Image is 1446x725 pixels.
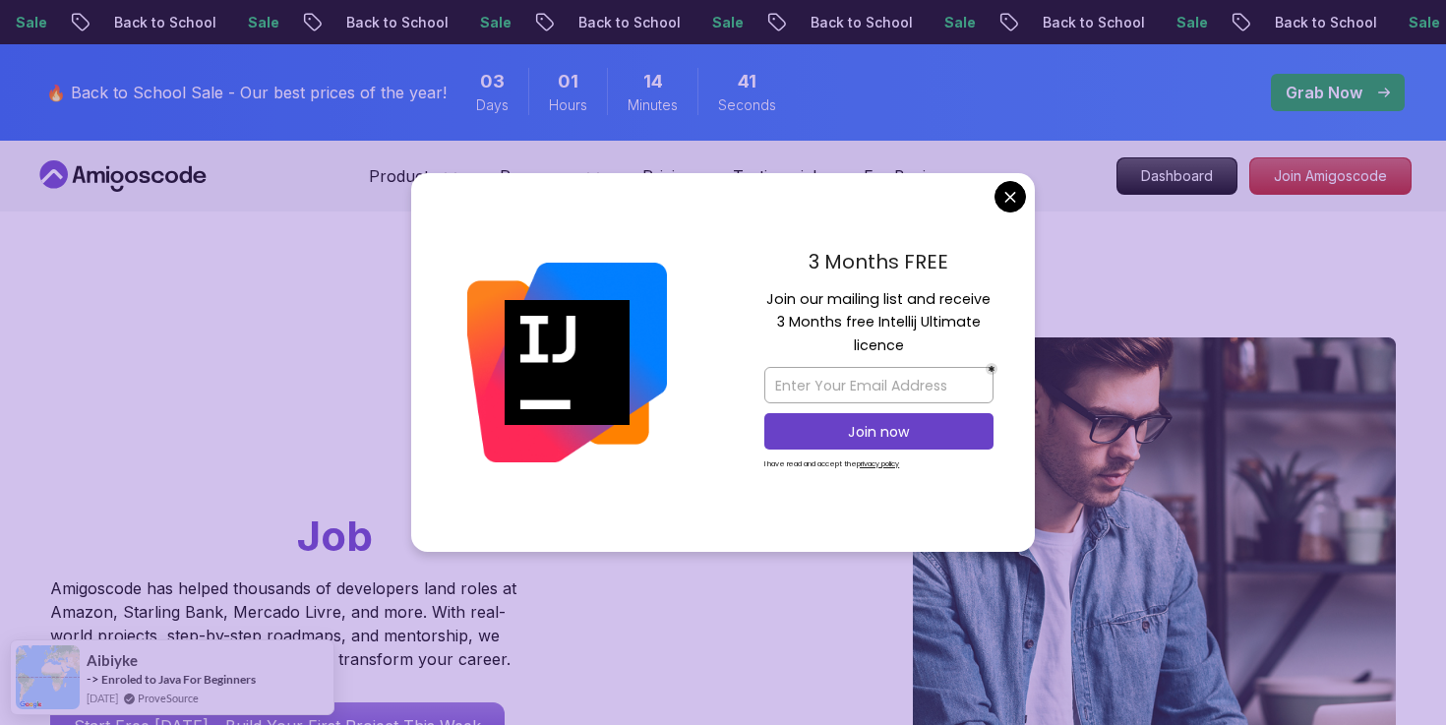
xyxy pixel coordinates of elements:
span: Hours [549,95,587,115]
p: Back to School [321,13,454,32]
p: Join Amigoscode [1250,158,1411,194]
p: Back to School [1249,13,1383,32]
img: provesource social proof notification image [16,645,80,709]
p: Grab Now [1286,81,1362,104]
span: Aibiyke [87,652,138,669]
span: 3 Days [480,68,505,95]
span: [DATE] [87,690,118,706]
h1: Go From Learning to Hired: Master Java, Spring Boot & Cloud Skills That Get You the [50,337,592,565]
span: Days [476,95,509,115]
button: Resources [500,164,603,204]
p: Products [369,164,437,188]
span: Minutes [628,95,678,115]
p: Back to School [785,13,919,32]
p: Back to School [1017,13,1151,32]
a: Pricing [642,164,693,188]
p: 🔥 Back to School Sale - Our best prices of the year! [46,81,447,104]
p: Sale [1383,13,1446,32]
span: 14 Minutes [643,68,663,95]
span: 41 Seconds [738,68,756,95]
a: For Business [864,164,960,188]
span: Seconds [718,95,776,115]
p: Sale [222,13,285,32]
span: -> [87,671,99,687]
p: Sale [1151,13,1214,32]
p: Resources [500,164,579,188]
p: Sale [454,13,517,32]
p: Amigoscode has helped thousands of developers land roles at Amazon, Starling Bank, Mercado Livre,... [50,576,522,671]
p: Sale [919,13,982,32]
button: Products [369,164,460,204]
a: ProveSource [138,690,199,706]
span: Job [297,511,373,561]
span: 1 Hours [558,68,578,95]
p: Back to School [553,13,687,32]
p: Back to School [89,13,222,32]
a: Join Amigoscode [1249,157,1412,195]
a: Testimonials [733,164,824,188]
a: Dashboard [1116,157,1237,195]
a: Enroled to Java For Beginners [101,672,256,687]
p: Sale [687,13,750,32]
p: Dashboard [1117,158,1236,194]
